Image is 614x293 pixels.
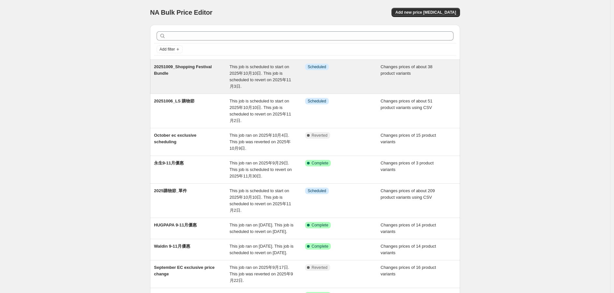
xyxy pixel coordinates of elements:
[230,244,294,255] span: This job ran on [DATE]. This job is scheduled to revert on [DATE].
[230,188,291,213] span: This job is scheduled to start on 2025年10月10日. This job is scheduled to revert on 2025年11月2日.
[230,99,291,123] span: This job is scheduled to start on 2025年10月10日. This job is scheduled to revert on 2025年11月2日.
[381,223,436,234] span: Changes prices of 14 product variants
[154,223,197,227] span: HUGPAPA 9-11月優惠
[160,47,175,52] span: Add filter
[150,9,212,16] span: NA Bulk Price Editor
[312,223,328,228] span: Complete
[154,265,215,276] span: September EC exclusive price change
[312,161,328,166] span: Complete
[157,45,183,53] button: Add filter
[154,161,184,165] span: 永生9-11月優惠
[230,64,291,89] span: This job is scheduled to start on 2025年10月10日. This job is scheduled to revert on 2025年11月3日.
[308,188,326,193] span: Scheduled
[381,64,433,76] span: Changes prices of about 38 product variants
[381,99,433,110] span: Changes prices of about 51 product variants using CSV
[154,133,196,144] span: October ec exclusive scheduling
[230,133,291,151] span: This job ran on 2025年10月4日. This job was reverted on 2025年10月9日.
[381,188,435,200] span: Changes prices of about 209 product variants using CSV
[230,161,292,178] span: This job ran on 2025年9月29日. This job is scheduled to revert on 2025年11月30日.
[308,99,326,104] span: Scheduled
[395,10,456,15] span: Add new price [MEDICAL_DATA]
[154,99,194,103] span: 20251006_LS 購物節
[381,265,436,276] span: Changes prices of 16 product variants
[312,133,328,138] span: Reverted
[312,244,328,249] span: Complete
[230,265,293,283] span: This job ran on 2025年9月17日. This job was reverted on 2025年9月22日.
[391,8,460,17] button: Add new price [MEDICAL_DATA]
[154,188,187,193] span: 2025購物節_單件
[308,64,326,69] span: Scheduled
[154,244,190,249] span: Waldin 9-11月優惠
[381,133,436,144] span: Changes prices of 15 product variants
[154,64,212,76] span: 20251009_Shopping Festival Bundle
[312,265,328,270] span: Reverted
[230,223,294,234] span: This job ran on [DATE]. This job is scheduled to revert on [DATE].
[381,244,436,255] span: Changes prices of 14 product variants
[381,161,434,172] span: Changes prices of 3 product variants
